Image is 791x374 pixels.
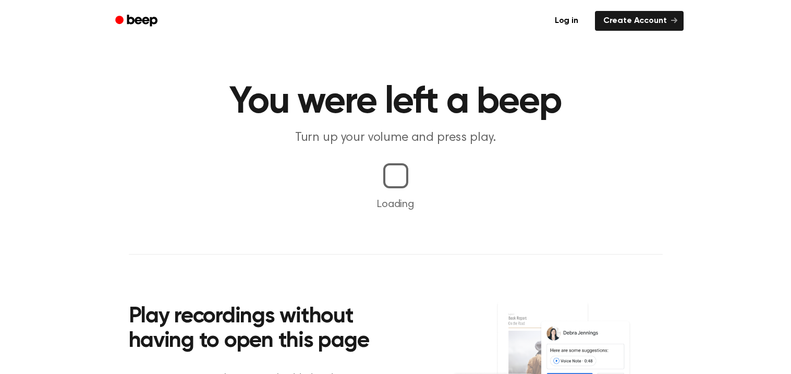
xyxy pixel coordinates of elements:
p: Loading [13,197,778,212]
a: Beep [108,11,167,31]
a: Log in [544,9,589,33]
h2: Play recordings without having to open this page [129,305,410,354]
h1: You were left a beep [129,83,663,121]
a: Create Account [595,11,684,31]
p: Turn up your volume and press play. [196,129,596,147]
